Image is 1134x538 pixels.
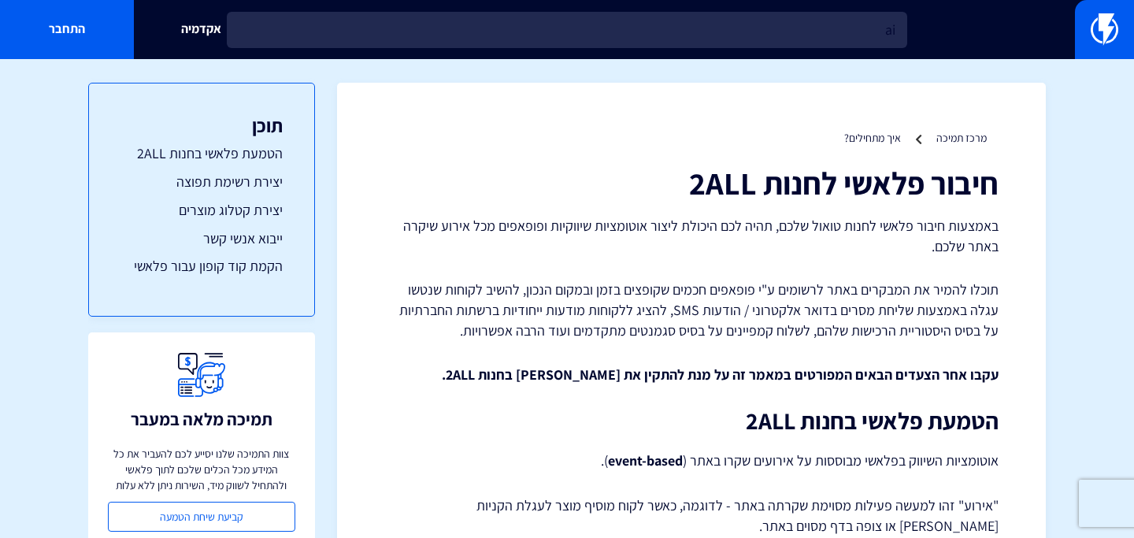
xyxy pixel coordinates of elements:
[120,228,283,249] a: ייבוא אנשי קשר
[384,495,999,536] p: "אירוע" זהו למעשה פעילות מסוימת שקרתה באתר - לדוגמה, כאשר לקוח מוסיף מוצר לעגלת הקניות [PERSON_NA...
[120,256,283,276] a: הקמת קוד קופון עבור פלאשי
[131,410,272,429] h3: תמיכה מלאה במעבר
[120,172,283,192] a: יצירת רשימת תפוצה
[120,115,283,135] h3: תוכן
[746,405,999,436] strong: הטמעת פלאשי בחנות 2ALL
[608,451,683,469] strong: event-based
[384,450,999,472] p: אוטומציות השיווק בפלאשי מבוססות על אירועים שקרו באתר ( ).
[936,131,987,145] a: מרכז תמיכה
[227,12,907,48] input: חיפוש מהיר...
[442,365,999,384] strong: עקבו אחר הצעדים הבאים המפורטים במאמר זה על מנת להתקין את [PERSON_NAME] בחנות 2ALL.
[384,216,999,256] p: באמצעות חיבור פלאשי לחנות טואול שלכם, תהיה לכם היכולת ליצור אוטומציות שיווקיות ופופאפים מכל אירוע...
[120,143,283,164] a: הטמעת פלאשי בחנות 2ALL
[108,446,295,493] p: צוות התמיכה שלנו יסייע לכם להעביר את כל המידע מכל הכלים שלכם לתוך פלאשי ולהתחיל לשווק מיד, השירות...
[120,200,283,221] a: יצירת קטלוג מוצרים
[844,131,901,145] a: איך מתחילים?
[384,165,999,200] h1: חיבור פלאשי לחנות 2ALL
[384,280,999,340] p: תוכלו להמיר את המבקרים באתר לרשומים ע"י פופאפים חכמים שקופצים בזמן ובמקום הנכון, להשיב לקוחות שנט...
[108,502,295,532] a: קביעת שיחת הטמעה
